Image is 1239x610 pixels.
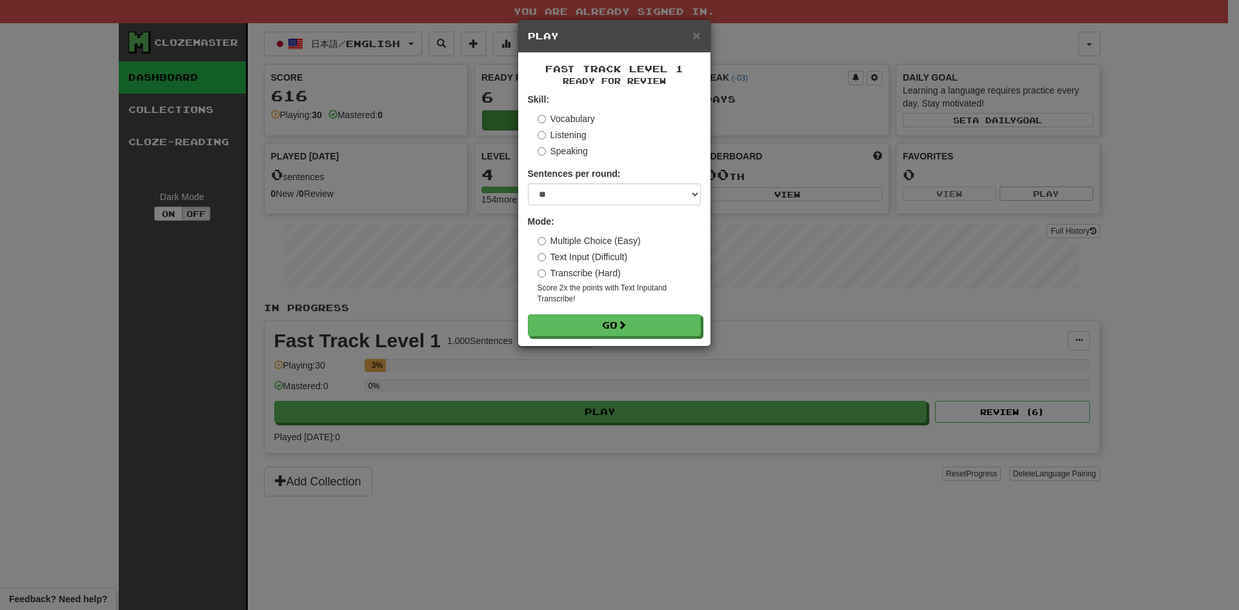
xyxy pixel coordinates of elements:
button: Close [692,28,700,42]
input: Speaking [538,147,546,156]
label: Sentences per round: [528,167,621,180]
button: Go [528,314,701,336]
strong: Skill: [528,94,549,105]
input: Multiple Choice (Easy) [538,237,546,245]
label: Speaking [538,145,588,158]
strong: Mode: [528,216,554,227]
input: Listening [538,131,546,139]
span: Fast Track Level 1 [545,63,683,74]
input: Transcribe (Hard) [538,269,546,278]
h5: Play [528,30,701,43]
input: Text Input (Difficult) [538,253,546,261]
small: Score 2x the points with Text Input and Transcribe ! [538,283,701,305]
label: Listening [538,128,587,141]
label: Transcribe (Hard) [538,267,621,280]
label: Multiple Choice (Easy) [538,234,641,247]
label: Vocabulary [538,112,595,125]
small: Ready for Review [528,76,701,86]
label: Text Input (Difficult) [538,250,628,263]
input: Vocabulary [538,115,546,123]
span: × [692,28,700,43]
